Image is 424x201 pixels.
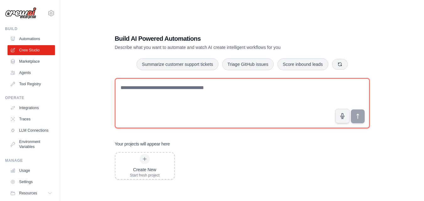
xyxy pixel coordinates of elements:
div: Start fresh project [130,173,160,178]
a: Marketplace [8,56,55,66]
div: Build [5,26,55,31]
iframe: Chat Widget [393,171,424,201]
h3: Your projects will appear here [115,141,170,147]
p: Describe what you want to automate and watch AI create intelligent workflows for you [115,44,326,50]
button: Resources [8,188,55,198]
img: Logo [5,7,36,19]
button: Click to speak your automation idea [335,109,350,123]
a: Automations [8,34,55,44]
a: Agents [8,68,55,78]
a: Integrations [8,103,55,113]
button: Score inbound leads [277,58,328,70]
div: Operate [5,95,55,100]
a: Traces [8,114,55,124]
a: LLM Connections [8,125,55,135]
a: Settings [8,177,55,187]
span: Resources [19,191,37,196]
button: Summarize customer support tickets [137,58,218,70]
a: Tool Registry [8,79,55,89]
div: Create New [130,167,160,173]
h1: Build AI Powered Automations [115,34,326,43]
a: Crew Studio [8,45,55,55]
button: Triage GitHub issues [222,58,274,70]
div: Manage [5,158,55,163]
a: Usage [8,166,55,176]
a: Environment Variables [8,137,55,152]
button: Get new suggestions [332,59,348,70]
